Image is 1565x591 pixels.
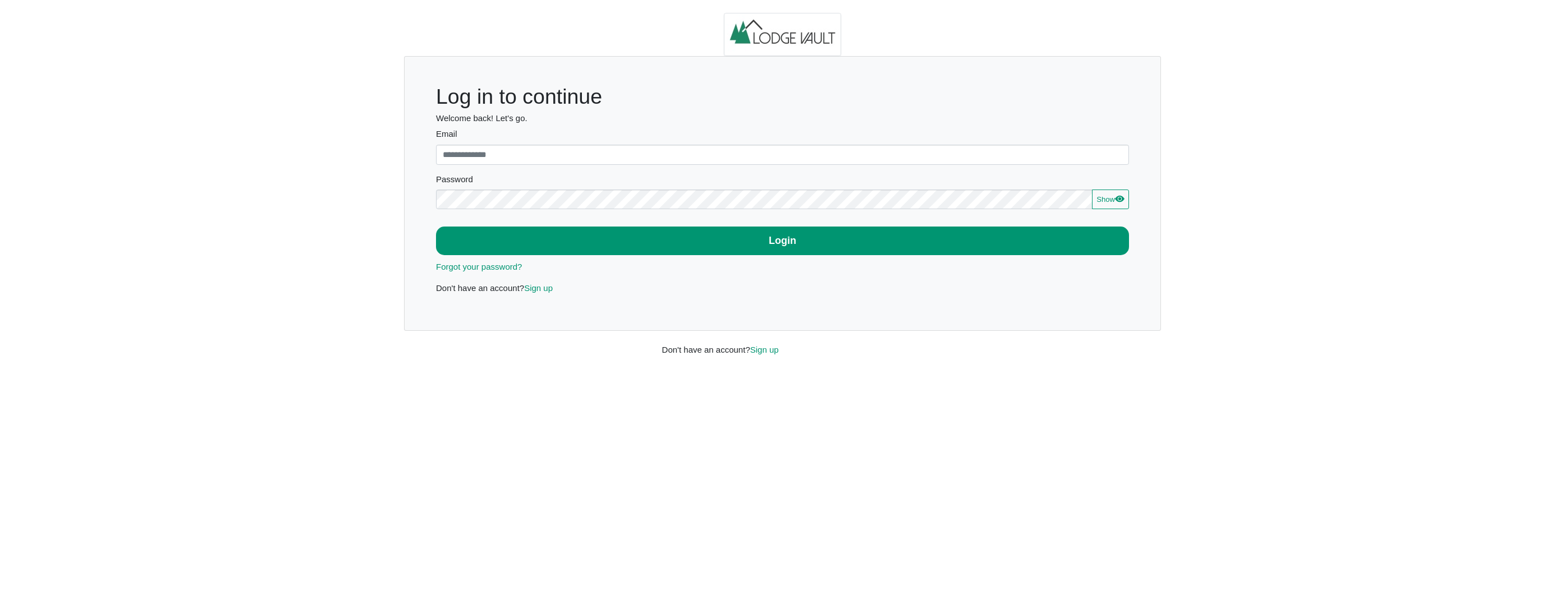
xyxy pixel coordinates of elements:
legend: Password [436,173,1129,190]
p: Don't have an account? [436,282,1129,295]
button: Showeye fill [1092,190,1129,210]
svg: eye fill [1115,194,1124,203]
label: Email [436,128,1129,141]
h1: Log in to continue [436,84,1129,109]
div: Don't have an account? [654,331,912,356]
button: Login [436,227,1129,255]
b: Login [769,235,796,246]
img: logo.2b93711c.jpg [724,13,842,57]
a: Sign up [524,283,553,293]
a: Forgot your password? [436,262,522,271]
a: Sign up [750,345,779,354]
h6: Welcome back! Let's go. [436,113,1129,123]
